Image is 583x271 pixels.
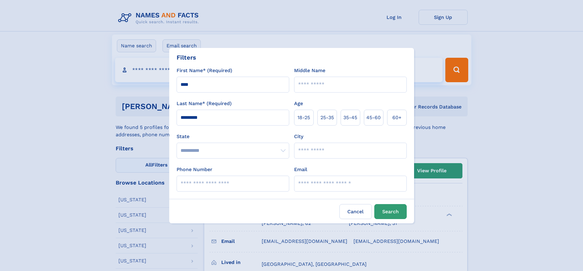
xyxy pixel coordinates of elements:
[297,114,310,121] span: 18‑25
[294,100,303,107] label: Age
[177,67,232,74] label: First Name* (Required)
[320,114,334,121] span: 25‑35
[366,114,381,121] span: 45‑60
[177,53,196,62] div: Filters
[177,133,289,140] label: State
[177,100,232,107] label: Last Name* (Required)
[343,114,357,121] span: 35‑45
[374,204,407,219] button: Search
[294,166,307,173] label: Email
[294,133,303,140] label: City
[177,166,212,173] label: Phone Number
[339,204,372,219] label: Cancel
[294,67,325,74] label: Middle Name
[392,114,402,121] span: 60+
